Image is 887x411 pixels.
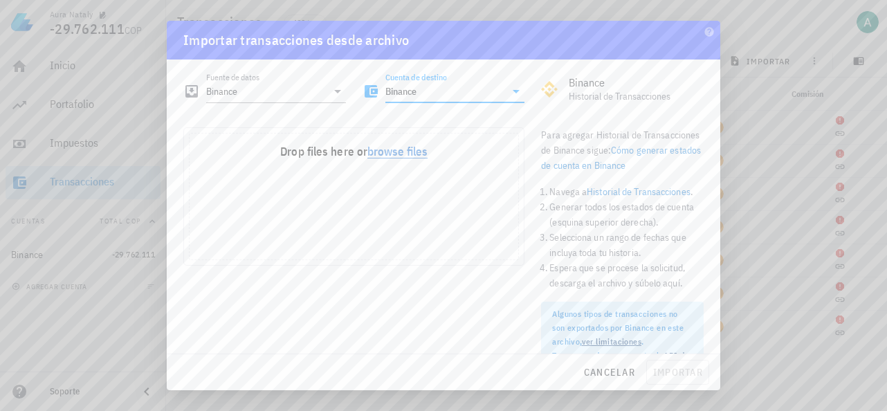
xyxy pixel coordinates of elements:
[582,336,641,347] a: ver limitaciones
[569,91,704,102] div: Historial de Transacciones
[549,230,704,260] li: Selecciona un rango de fechas que incluya toda tu historia.
[385,80,506,102] input: Seleccionar una cuenta
[569,76,704,89] div: Binance
[549,199,704,230] li: Generar todos los estados de cuenta (esquina superior derecha).
[183,127,524,266] div: Uppy Dashboard
[549,184,704,199] li: Navega a .
[367,146,428,158] button: browse files
[578,360,641,385] button: cancelar
[583,366,635,378] span: cancelar
[541,127,704,173] p: Para agregar Historial de Transacciones de Binance sigue:
[552,350,688,388] span: Te recomendamos conectar la y utilizar este archivo como referencia.
[552,309,684,347] span: Algunos tipos de transacciones no son exportados por Binance en este archivo, .
[587,185,691,198] a: Historial de Transacciones
[183,29,409,51] div: Importar transacciones desde archivo
[190,144,518,160] div: Drop files here or
[206,72,259,82] label: Fuente de datos
[549,260,704,291] li: Espera que se procese la solicitud, descarga el archivo y súbelo aquí.
[541,144,701,172] a: Cómo generar estados de cuenta en Binance
[385,72,447,82] label: Cuenta de destino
